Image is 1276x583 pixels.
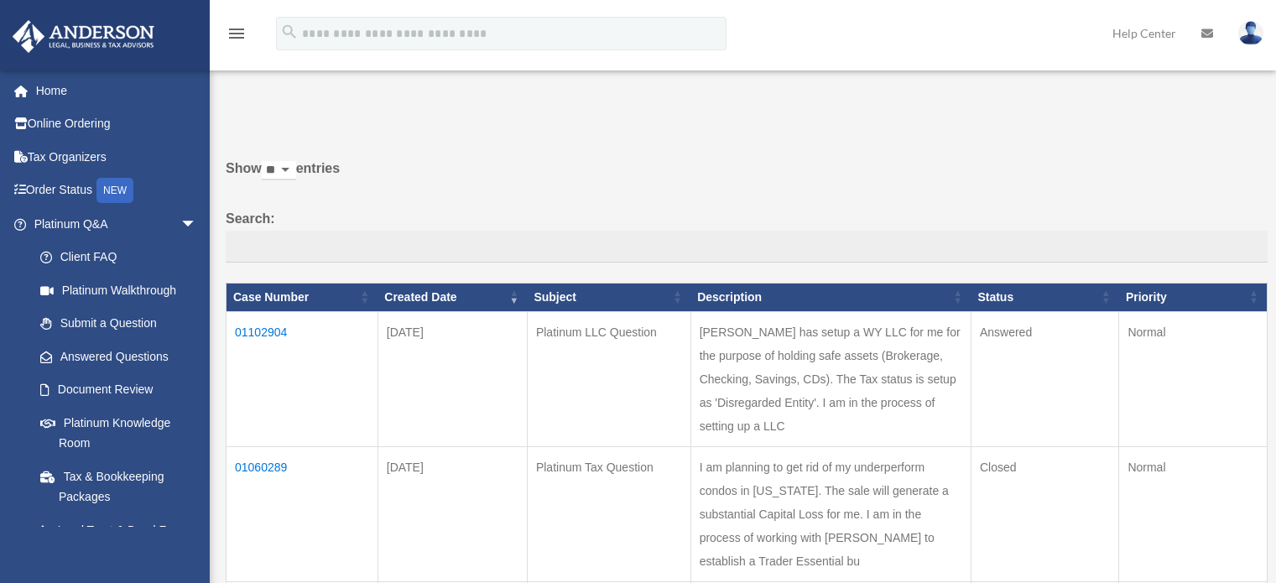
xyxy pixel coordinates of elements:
[378,446,527,581] td: [DATE]
[23,513,214,547] a: Land Trust & Deed Forum
[280,23,299,41] i: search
[12,74,222,107] a: Home
[8,20,159,53] img: Anderson Advisors Platinum Portal
[23,241,214,274] a: Client FAQ
[226,231,1268,263] input: Search:
[527,311,690,446] td: Platinum LLC Question
[227,311,378,446] td: 01102904
[690,446,971,581] td: I am planning to get rid of my underperform condos in [US_STATE]. The sale will generate a substa...
[226,207,1268,263] label: Search:
[12,107,222,141] a: Online Ordering
[227,29,247,44] a: menu
[96,178,133,203] div: NEW
[226,157,1268,197] label: Show entries
[690,283,971,311] th: Description: activate to sort column ascending
[1119,283,1268,311] th: Priority: activate to sort column ascending
[23,373,214,407] a: Document Review
[262,161,296,180] select: Showentries
[971,446,1118,581] td: Closed
[12,207,214,241] a: Platinum Q&Aarrow_drop_down
[1119,311,1268,446] td: Normal
[378,311,527,446] td: [DATE]
[227,446,378,581] td: 01060289
[527,446,690,581] td: Platinum Tax Question
[1238,21,1263,45] img: User Pic
[690,311,971,446] td: [PERSON_NAME] has setup a WY LLC for me for the purpose of holding safe assets (Brokerage, Checki...
[23,340,206,373] a: Answered Questions
[971,283,1118,311] th: Status: activate to sort column ascending
[971,311,1118,446] td: Answered
[23,460,214,513] a: Tax & Bookkeeping Packages
[1119,446,1268,581] td: Normal
[227,283,378,311] th: Case Number: activate to sort column ascending
[12,174,222,208] a: Order StatusNEW
[227,23,247,44] i: menu
[23,273,214,307] a: Platinum Walkthrough
[180,207,214,242] span: arrow_drop_down
[23,406,214,460] a: Platinum Knowledge Room
[23,307,214,341] a: Submit a Question
[378,283,527,311] th: Created Date: activate to sort column ascending
[12,140,222,174] a: Tax Organizers
[527,283,690,311] th: Subject: activate to sort column ascending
